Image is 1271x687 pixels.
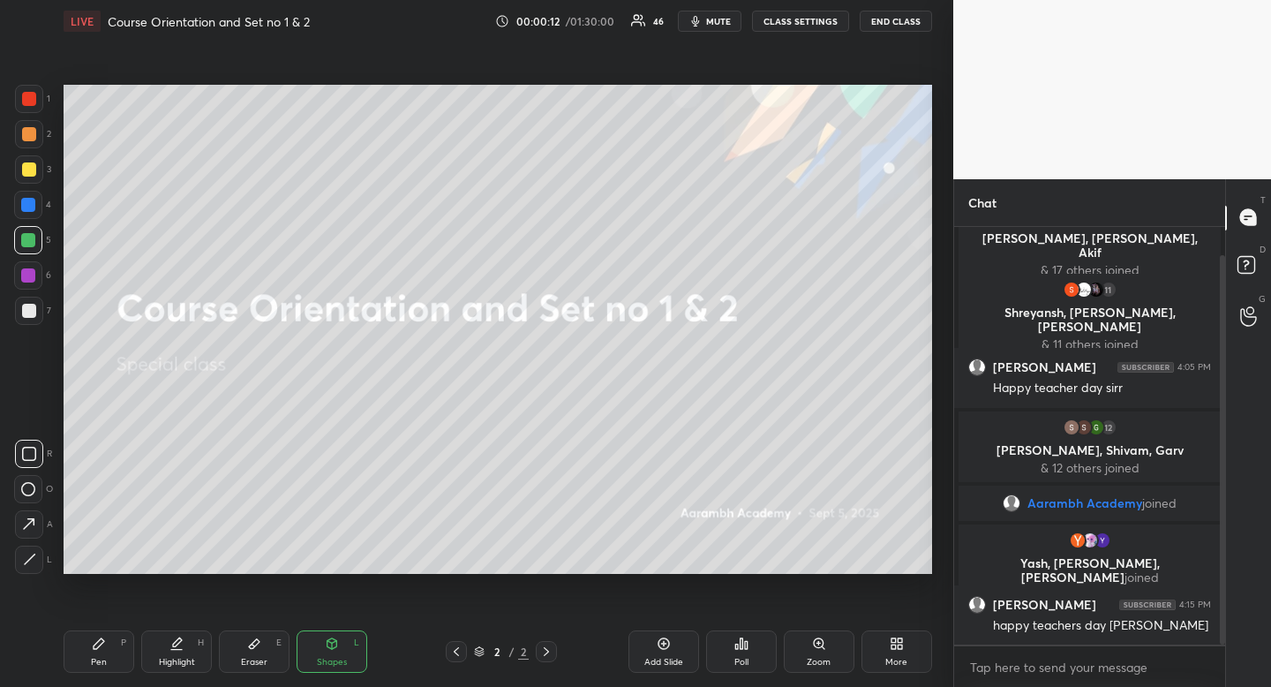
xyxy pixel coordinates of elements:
[1087,419,1105,436] img: thumbnail.jpg
[15,155,51,184] div: 3
[15,510,53,539] div: A
[993,380,1211,397] div: Happy teacher day sirr
[1124,569,1159,585] span: joined
[752,11,849,32] button: CLASS SETTINGS
[1142,496,1177,510] span: joined
[509,646,515,657] div: /
[1063,281,1080,298] img: thumbnail.jpg
[14,261,51,290] div: 6
[1260,193,1266,207] p: T
[1259,292,1266,306] p: G
[885,658,907,667] div: More
[354,638,359,647] div: L
[860,11,932,32] button: END CLASS
[993,617,1211,635] div: happy teachers day [PERSON_NAME]
[807,658,831,667] div: Zoom
[954,179,1011,226] p: Chat
[1069,532,1087,549] img: thumbnail.jpg
[734,658,748,667] div: Poll
[64,11,101,32] div: LIVE
[159,658,195,667] div: Highlight
[198,638,204,647] div: H
[1027,496,1142,510] span: Aarambh Academy
[15,440,52,468] div: R
[1094,532,1111,549] img: thumbnail.jpg
[91,658,107,667] div: Pen
[993,359,1096,375] h6: [PERSON_NAME]
[14,475,53,503] div: O
[1260,243,1266,256] p: D
[518,644,529,660] div: 2
[969,359,985,375] img: default.png
[954,227,1225,645] div: grid
[15,85,50,113] div: 1
[1075,281,1093,298] img: thumbnail.jpg
[276,638,282,647] div: E
[1117,362,1174,373] img: 4P8fHbbgJtejmAAAAAElFTkSuQmCC
[15,546,52,574] div: L
[969,461,1210,475] p: & 12 others joined
[1075,419,1093,436] img: thumbnail.jpg
[241,658,267,667] div: Eraser
[969,306,1210,334] p: Shreyansh, [PERSON_NAME], [PERSON_NAME]
[1100,281,1117,298] div: 11
[969,556,1210,585] p: Yash, [PERSON_NAME], [PERSON_NAME]
[993,597,1096,613] h6: [PERSON_NAME]
[706,15,731,27] span: mute
[969,337,1210,351] p: & 11 others joined
[969,231,1210,260] p: [PERSON_NAME], [PERSON_NAME], Akif
[14,226,51,254] div: 5
[1003,494,1020,512] img: default.png
[1087,281,1105,298] img: thumbnail.jpg
[644,658,683,667] div: Add Slide
[1177,362,1211,373] div: 4:05 PM
[1119,600,1176,610] img: 4P8fHbbgJtejmAAAAAElFTkSuQmCC
[969,263,1210,277] p: & 17 others joined
[678,11,741,32] button: mute
[317,658,347,667] div: Shapes
[121,638,126,647] div: P
[969,443,1210,457] p: [PERSON_NAME], Shivam, Garv
[1179,600,1211,610] div: 4:15 PM
[1100,419,1117,436] div: 12
[15,120,51,148] div: 2
[14,191,51,219] div: 4
[1081,532,1099,549] img: thumbnail.jpg
[653,17,664,26] div: 46
[108,13,310,30] h4: Course Orientation and Set no 1 & 2
[488,646,506,657] div: 2
[1063,419,1080,436] img: thumbnail.jpg
[15,297,51,325] div: 7
[969,597,985,613] img: default.png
